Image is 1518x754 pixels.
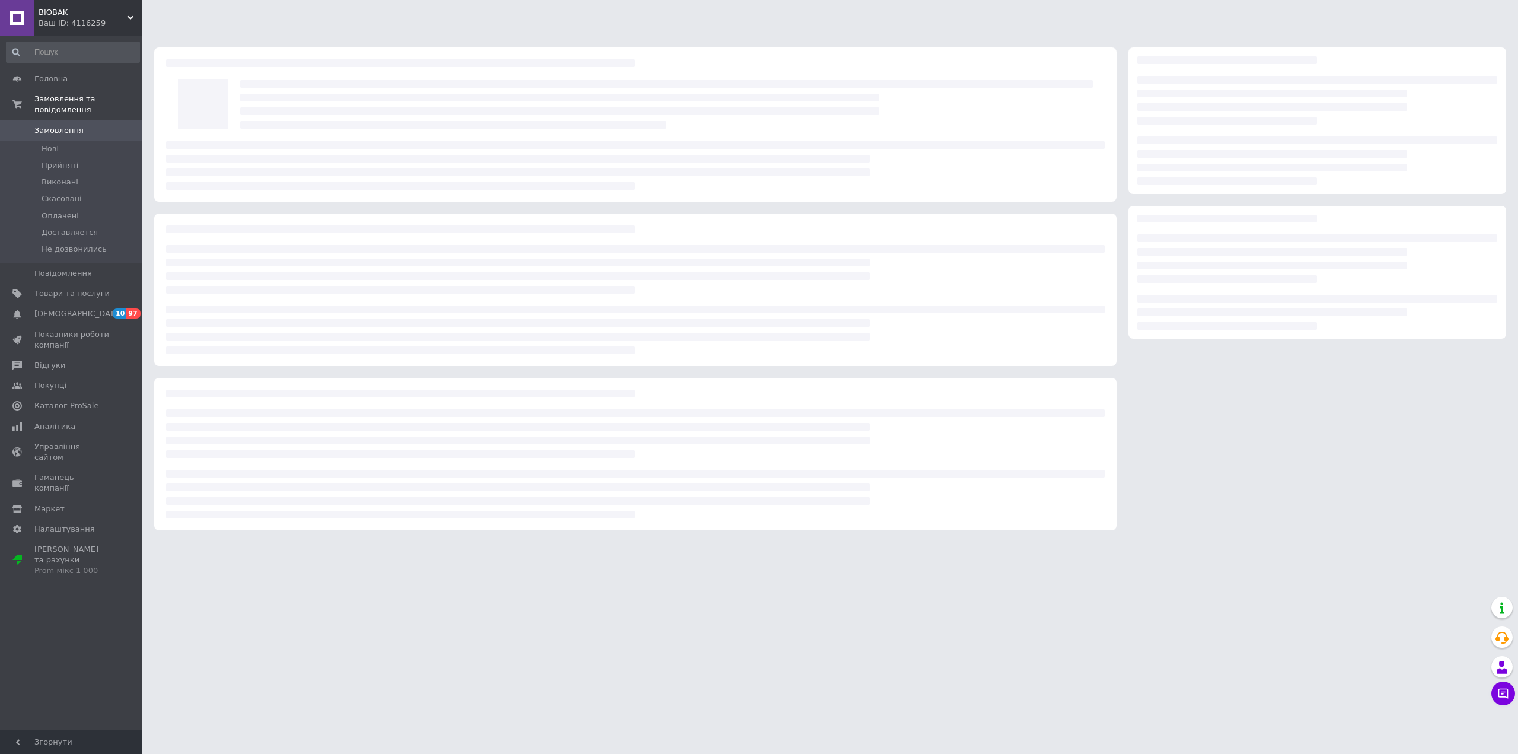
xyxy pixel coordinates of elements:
span: 10 [113,308,126,319]
span: Замовлення та повідомлення [34,94,142,115]
span: BIOBAK [39,7,127,18]
span: Покупці [34,380,66,391]
div: Prom мікс 1 000 [34,565,110,576]
span: [DEMOGRAPHIC_DATA] [34,308,122,319]
span: Повідомлення [34,268,92,279]
span: Показники роботи компанії [34,329,110,351]
span: Прийняті [42,160,78,171]
span: Замовлення [34,125,84,136]
span: Маркет [34,504,65,514]
span: Налаштування [34,524,95,535]
span: [PERSON_NAME] та рахунки [34,544,110,577]
span: Товари та послуги [34,288,110,299]
span: Не дозвонились [42,244,107,254]
span: Аналітика [34,421,75,432]
button: Чат з покупцем [1491,682,1515,705]
input: Пошук [6,42,140,63]
span: Відгуки [34,360,65,371]
span: Доставляется [42,227,98,238]
span: Оплачені [42,211,79,221]
span: Головна [34,74,68,84]
span: Управління сайтом [34,441,110,463]
span: Нові [42,144,59,154]
div: Ваш ID: 4116259 [39,18,142,28]
span: Виконані [42,177,78,187]
span: Гаманець компанії [34,472,110,494]
span: Каталог ProSale [34,400,98,411]
span: Скасовані [42,193,82,204]
span: 97 [126,308,140,319]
